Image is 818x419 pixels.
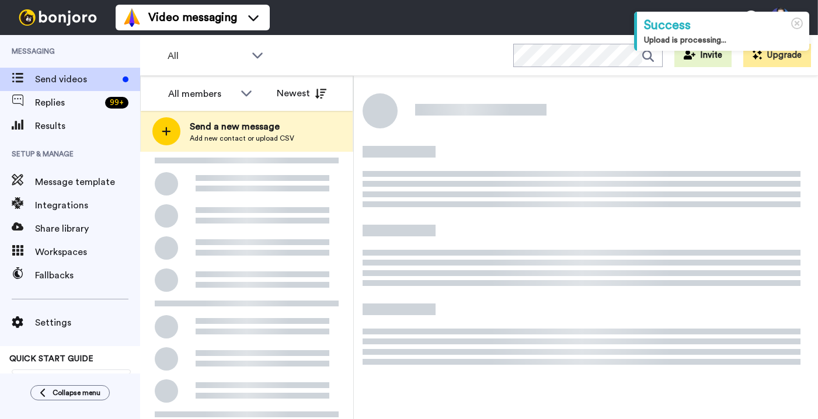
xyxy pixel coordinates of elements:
[35,198,140,212] span: Integrations
[644,34,802,46] div: Upload is processing...
[268,82,335,105] button: Newest
[14,9,102,26] img: bj-logo-header-white.svg
[35,222,140,236] span: Share library
[190,134,294,143] span: Add new contact or upload CSV
[35,245,140,259] span: Workspaces
[53,388,100,397] span: Collapse menu
[644,16,802,34] div: Success
[35,175,140,189] span: Message template
[148,9,237,26] span: Video messaging
[35,119,140,133] span: Results
[35,316,140,330] span: Settings
[743,44,811,67] button: Upgrade
[123,8,141,27] img: vm-color.svg
[30,385,110,400] button: Collapse menu
[674,44,732,67] button: Invite
[9,355,93,363] span: QUICK START GUIDE
[190,120,294,134] span: Send a new message
[168,49,246,63] span: All
[35,72,118,86] span: Send videos
[35,268,140,282] span: Fallbacks
[168,87,235,101] div: All members
[35,96,100,110] span: Replies
[105,97,128,109] div: 99 +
